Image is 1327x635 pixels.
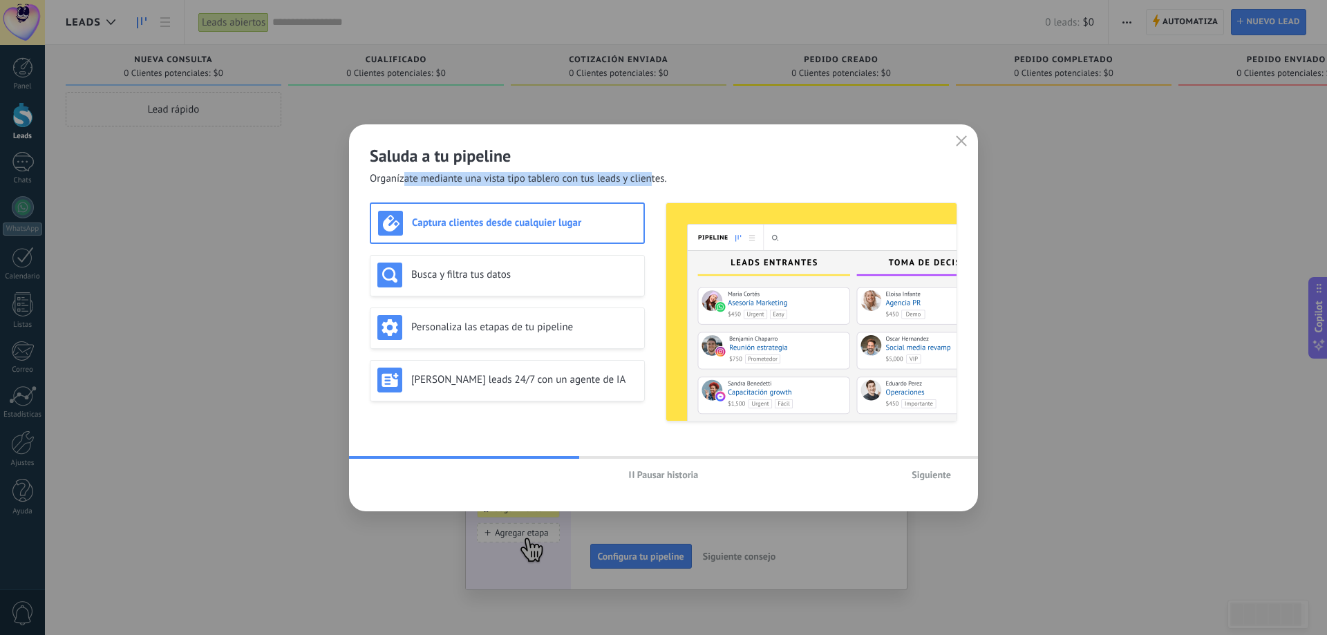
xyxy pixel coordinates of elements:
h2: Saluda a tu pipeline [370,145,957,167]
button: Pausar historia [623,464,705,485]
button: Siguiente [905,464,957,485]
span: Siguiente [912,470,951,480]
h3: [PERSON_NAME] leads 24/7 con un agente de IA [411,373,637,386]
h3: Busca y filtra tus datos [411,268,637,281]
h3: Personaliza las etapas de tu pipeline [411,321,637,334]
span: Pausar historia [637,470,699,480]
h3: Captura clientes desde cualquier lugar [412,216,637,229]
span: Organízate mediante una vista tipo tablero con tus leads y clientes. [370,172,667,186]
